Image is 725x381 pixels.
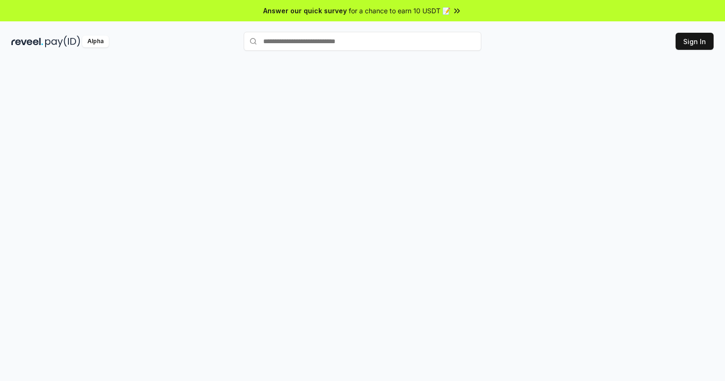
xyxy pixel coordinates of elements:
span: for a chance to earn 10 USDT 📝 [349,6,450,16]
span: Answer our quick survey [263,6,347,16]
button: Sign In [676,33,714,50]
img: reveel_dark [11,36,43,47]
div: Alpha [82,36,109,47]
img: pay_id [45,36,80,47]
